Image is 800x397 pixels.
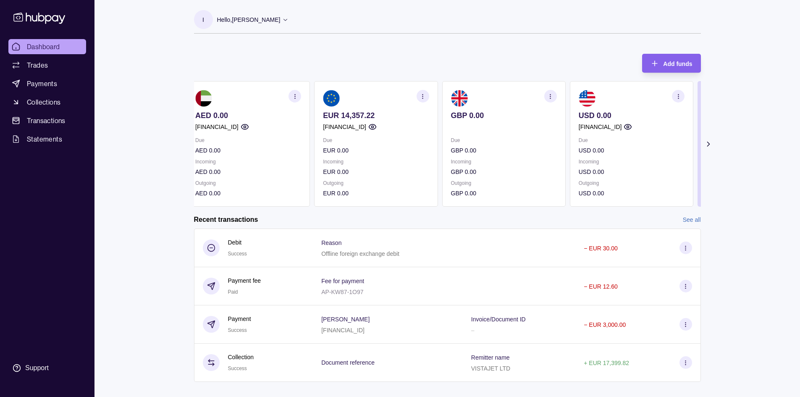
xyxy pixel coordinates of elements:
[321,250,399,257] p: Offline foreign exchange debit
[323,157,429,166] p: Incoming
[195,136,301,145] p: Due
[321,316,370,323] p: [PERSON_NAME]
[471,327,475,334] p: –
[323,179,429,188] p: Outgoing
[195,189,301,198] p: AED 0.00
[194,215,258,224] h2: Recent transactions
[202,15,204,24] p: I
[217,15,281,24] p: Hello, [PERSON_NAME]
[8,113,86,128] a: Transactions
[321,239,341,246] p: Reason
[578,90,595,107] img: us
[578,122,622,131] p: [FINANCIAL_ID]
[323,146,429,155] p: EUR 0.00
[578,179,684,188] p: Outgoing
[228,289,238,295] span: Paid
[27,60,48,70] span: Trades
[578,111,684,120] p: USD 0.00
[8,95,86,110] a: Collections
[451,146,556,155] p: GBP 0.00
[323,136,429,145] p: Due
[578,136,684,145] p: Due
[323,167,429,176] p: EUR 0.00
[578,146,684,155] p: USD 0.00
[584,245,618,252] p: − EUR 30.00
[228,276,261,285] p: Payment fee
[471,316,526,323] p: Invoice/Document ID
[451,136,556,145] p: Due
[27,116,66,126] span: Transactions
[8,131,86,147] a: Statements
[323,111,429,120] p: EUR 14,357.22
[321,289,363,295] p: AP-KW87-1O97
[451,179,556,188] p: Outgoing
[584,321,626,328] p: − EUR 3,000.00
[8,76,86,91] a: Payments
[228,314,251,323] p: Payment
[451,189,556,198] p: GBP 0.00
[195,146,301,155] p: AED 0.00
[25,363,49,373] div: Support
[578,189,684,198] p: USD 0.00
[321,278,364,284] p: Fee for payment
[321,327,365,334] p: [FINANCIAL_ID]
[321,359,375,366] p: Document reference
[578,157,684,166] p: Incoming
[195,111,301,120] p: AED 0.00
[195,179,301,188] p: Outgoing
[663,60,692,67] span: Add funds
[228,251,247,257] span: Success
[195,90,212,107] img: ae
[451,111,556,120] p: GBP 0.00
[228,327,247,333] span: Success
[228,365,247,371] span: Success
[27,97,60,107] span: Collections
[323,122,366,131] p: [FINANCIAL_ID]
[323,189,429,198] p: EUR 0.00
[8,359,86,377] a: Support
[323,90,340,107] img: eu
[8,39,86,54] a: Dashboard
[451,157,556,166] p: Incoming
[584,283,618,290] p: − EUR 12.60
[471,365,510,372] p: VISTAJET LTD
[471,354,510,361] p: Remitter name
[8,58,86,73] a: Trades
[27,42,60,52] span: Dashboard
[451,90,467,107] img: gb
[228,238,247,247] p: Debit
[642,54,700,73] button: Add funds
[195,167,301,176] p: AED 0.00
[584,360,629,366] p: + EUR 17,399.82
[27,79,57,89] span: Payments
[195,122,239,131] p: [FINANCIAL_ID]
[451,167,556,176] p: GBP 0.00
[228,352,254,362] p: Collection
[578,167,684,176] p: USD 0.00
[27,134,62,144] span: Statements
[195,157,301,166] p: Incoming
[683,215,701,224] a: See all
